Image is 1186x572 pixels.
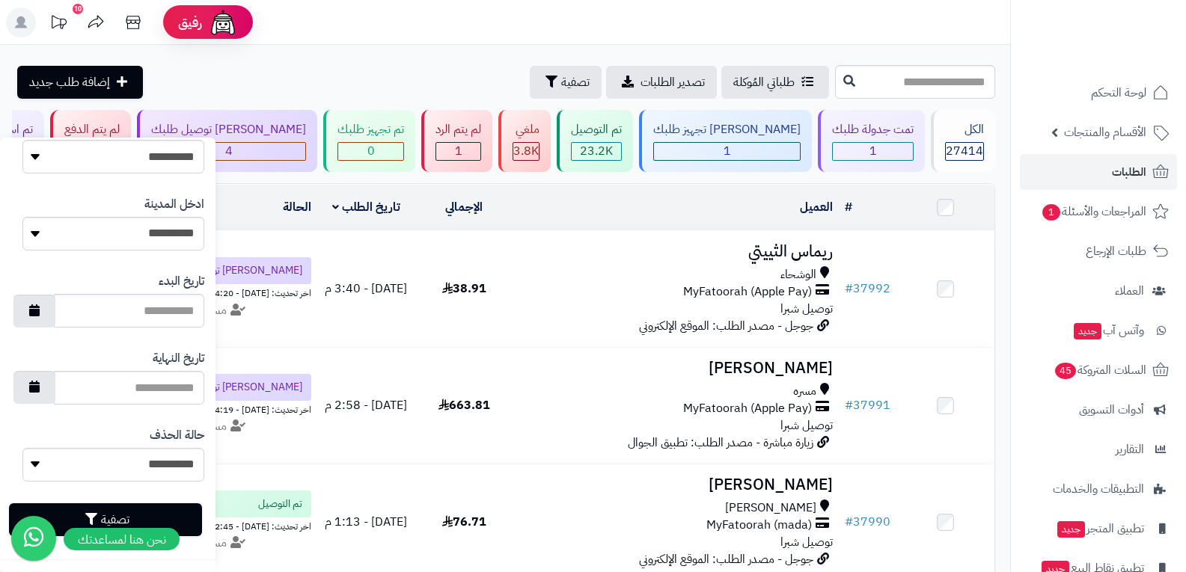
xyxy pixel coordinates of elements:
[445,198,483,216] a: الإجمالي
[1053,479,1144,499] span: التطبيقات والخدمات
[845,396,853,414] span: #
[654,143,800,160] div: 1
[1115,280,1144,301] span: العملاء
[606,66,717,99] a: تصدير الطلبات
[945,121,984,138] div: الكل
[435,121,481,138] div: لم يتم الرد
[724,142,731,160] span: 1
[928,110,998,172] a: الكل27414
[530,66,602,99] button: تصفية
[513,143,539,160] div: 3818
[418,110,495,172] a: لم يتم الرد 1
[683,283,812,301] span: MyFatoorah (Apple Pay)
[513,142,539,160] span: 3.8K
[1020,352,1177,388] a: السلات المتروكة45
[845,513,853,531] span: #
[1072,320,1144,341] span: وآتس آب
[144,196,204,213] label: ادخل المدينة
[325,513,407,531] span: [DATE] - 1:13 م
[1079,399,1144,420] span: أدوات التسويق
[225,142,233,160] span: 4
[1020,392,1177,428] a: أدوات التسويق
[780,266,816,283] span: الوشحاء
[833,143,913,160] div: 1
[869,142,877,160] span: 1
[733,73,795,91] span: طلباتي المُوكلة
[845,198,852,216] a: #
[73,4,83,14] div: 10
[29,73,110,91] span: إضافة طلب جديد
[495,110,554,172] a: ملغي 3.8K
[519,360,834,377] h3: [PERSON_NAME]
[519,476,834,493] h3: [PERSON_NAME]
[636,110,815,172] a: [PERSON_NAME] تجهيز طلبك 1
[845,280,853,298] span: #
[1020,194,1177,230] a: المراجعات والأسئلة1
[153,350,204,367] label: تاريخ النهاية
[725,499,816,517] span: [PERSON_NAME]
[258,496,302,511] span: تم التوصيل
[1020,431,1177,467] a: التقارير
[780,533,833,551] span: توصيل شبرا
[9,503,202,536] button: تصفية
[367,142,375,160] span: 0
[639,317,813,335] span: جوجل - مصدر الطلب: الموقع الإلكتروني
[159,273,204,290] label: تاريخ البدء
[780,416,833,434] span: توصيل شبرا
[1020,273,1177,309] a: العملاء
[438,396,490,414] span: 663.81
[554,110,636,172] a: تم التوصيل 23.2K
[1042,204,1060,221] span: 1
[641,73,705,91] span: تصدير الطلبات
[1020,75,1177,111] a: لوحة التحكم
[436,143,480,160] div: 1
[455,142,462,160] span: 1
[721,66,829,99] a: طلباتي المُوكلة
[800,198,833,216] a: العميل
[1091,82,1146,103] span: لوحة التحكم
[946,142,983,160] span: 27414
[1116,439,1144,460] span: التقارير
[1054,360,1146,381] span: السلات المتروكة
[513,121,539,138] div: ملغي
[320,110,418,172] a: تم تجهيز طلبك 0
[178,13,202,31] span: رفيق
[1055,363,1076,379] span: 45
[1056,518,1144,539] span: تطبيق المتجر
[653,121,801,138] div: [PERSON_NAME] تجهيز طلبك
[815,110,928,172] a: تمت جدولة طلبك 1
[780,300,833,318] span: توصيل شبرا
[325,280,407,298] span: [DATE] - 3:40 م
[64,121,120,138] div: لم يتم الدفع
[561,73,590,91] span: تصفية
[519,243,834,260] h3: ريماس الثييتي
[580,142,613,160] span: 23.2K
[683,400,812,417] span: MyFatoorah (Apple Pay)
[1074,323,1101,339] span: جديد
[571,121,622,138] div: تم التوصيل
[639,550,813,568] span: جوجل - مصدر الطلب: الموقع الإلكتروني
[168,380,302,395] span: [PERSON_NAME] توصيل طلبك
[845,513,890,531] a: #37990
[1020,471,1177,507] a: التطبيقات والخدمات
[793,383,816,400] span: مسره
[845,280,890,298] a: #37992
[134,110,320,172] a: [PERSON_NAME] توصيل طلبك 4
[325,396,407,414] span: [DATE] - 2:58 م
[832,121,914,138] div: تمت جدولة طلبك
[151,121,306,138] div: [PERSON_NAME] توصيل طلبك
[332,198,400,216] a: تاريخ الطلب
[1020,313,1177,348] a: وآتس آبجديد
[1020,154,1177,190] a: الطلبات
[40,7,77,41] a: تحديثات المنصة
[47,110,134,172] a: لم يتم الدفع 371
[17,66,143,99] a: إضافة طلب جديد
[442,513,486,531] span: 76.71
[442,280,486,298] span: 38.91
[1020,511,1177,547] a: تطبيق المتجرجديد
[208,7,238,37] img: ai-face.png
[1020,233,1177,269] a: طلبات الإرجاع
[1064,122,1146,143] span: الأقسام والمنتجات
[150,427,204,444] label: حالة الحذف
[572,143,621,160] div: 23218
